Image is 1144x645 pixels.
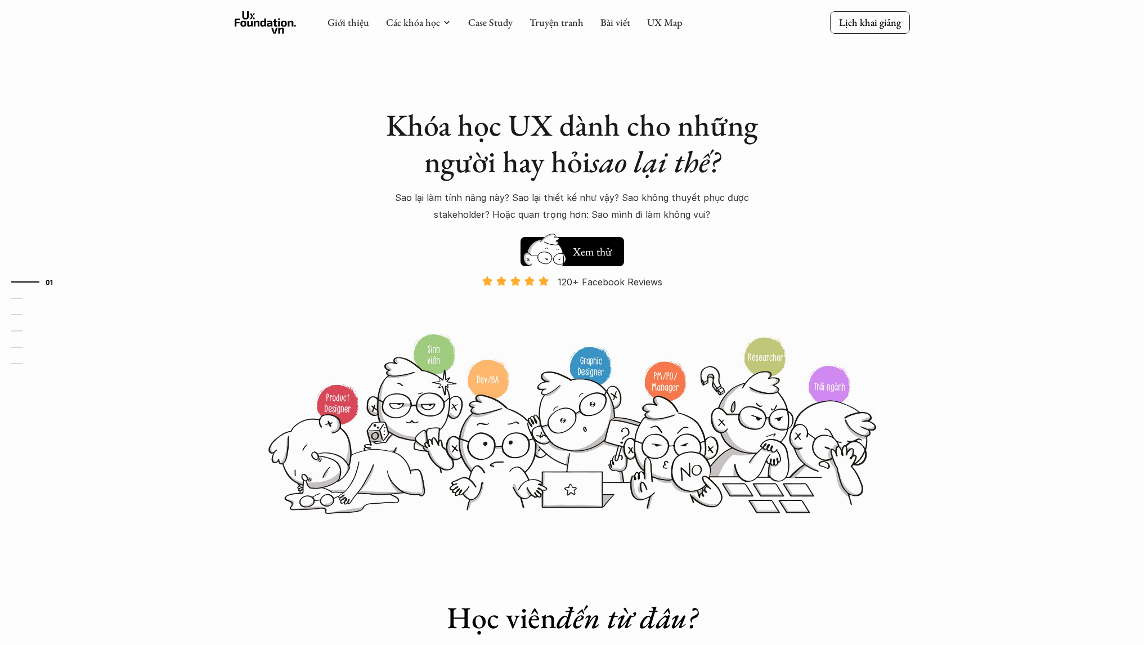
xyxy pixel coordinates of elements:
a: Các khóa học [386,16,440,29]
h1: Khóa học UX dành cho những người hay hỏi [375,107,769,180]
a: Truyện tranh [530,16,584,29]
a: 120+ Facebook Reviews [472,275,672,332]
strong: 01 [46,277,53,285]
a: Lịch khai giảng [830,11,910,33]
a: Xem thử [521,231,624,266]
a: Case Study [468,16,513,29]
a: 01 [11,275,65,289]
h5: Xem thử [571,244,613,259]
a: Bài viết [600,16,630,29]
p: 120+ Facebook Reviews [558,274,662,290]
em: sao lại thế? [590,142,720,181]
p: Lịch khai giảng [839,16,901,29]
a: Giới thiệu [328,16,369,29]
a: UX Map [647,16,683,29]
h1: Học viên [375,599,769,636]
p: Sao lại làm tính năng này? Sao lại thiết kế như vậy? Sao không thuyết phục được stakeholder? Hoặc... [375,189,769,223]
em: đến từ đâu? [557,598,697,637]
